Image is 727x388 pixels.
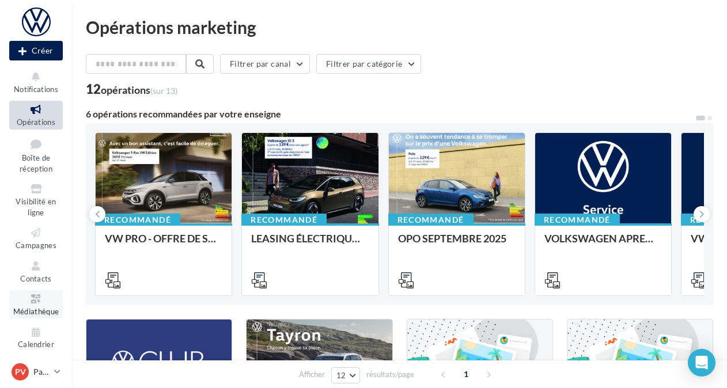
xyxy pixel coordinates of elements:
[33,366,50,378] p: Partenaire VW
[86,109,695,119] div: 6 opérations recommandées par votre enseigne
[9,41,63,60] div: Nouvelle campagne
[9,290,63,318] a: Médiathèque
[457,365,475,383] span: 1
[220,54,310,74] button: Filtrer par canal
[9,101,63,129] a: Opérations
[95,214,180,226] div: Recommandé
[16,197,56,217] span: Visibilité en ligne
[9,224,63,252] a: Campagnes
[299,369,325,380] span: Afficher
[388,214,474,226] div: Recommandé
[331,367,361,383] button: 12
[9,41,63,60] button: Créer
[9,257,63,286] a: Contacts
[398,233,516,256] div: OPO SEPTEMBRE 2025
[101,85,177,95] div: opérations
[9,361,63,383] a: PV Partenaire VW
[86,18,713,36] div: Opérations marketing
[20,153,52,173] span: Boîte de réception
[15,366,26,378] span: PV
[17,117,55,127] span: Opérations
[9,324,63,352] a: Calendrier
[366,369,414,380] span: résultats/page
[18,340,54,349] span: Calendrier
[688,349,715,376] div: Open Intercom Messenger
[9,134,63,176] a: Boîte de réception
[150,86,177,96] span: (sur 13)
[16,241,56,250] span: Campagnes
[86,83,177,96] div: 12
[336,371,346,380] span: 12
[251,233,369,256] div: LEASING ÉLECTRIQUE 2025
[14,85,58,94] span: Notifications
[13,307,59,316] span: Médiathèque
[105,233,222,256] div: VW PRO - OFFRE DE SEPTEMBRE 25
[9,180,63,219] a: Visibilité en ligne
[9,68,63,96] button: Notifications
[535,214,620,226] div: Recommandé
[241,214,327,226] div: Recommandé
[20,274,52,283] span: Contacts
[544,233,662,256] div: VOLKSWAGEN APRES-VENTE
[316,54,421,74] button: Filtrer par catégorie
